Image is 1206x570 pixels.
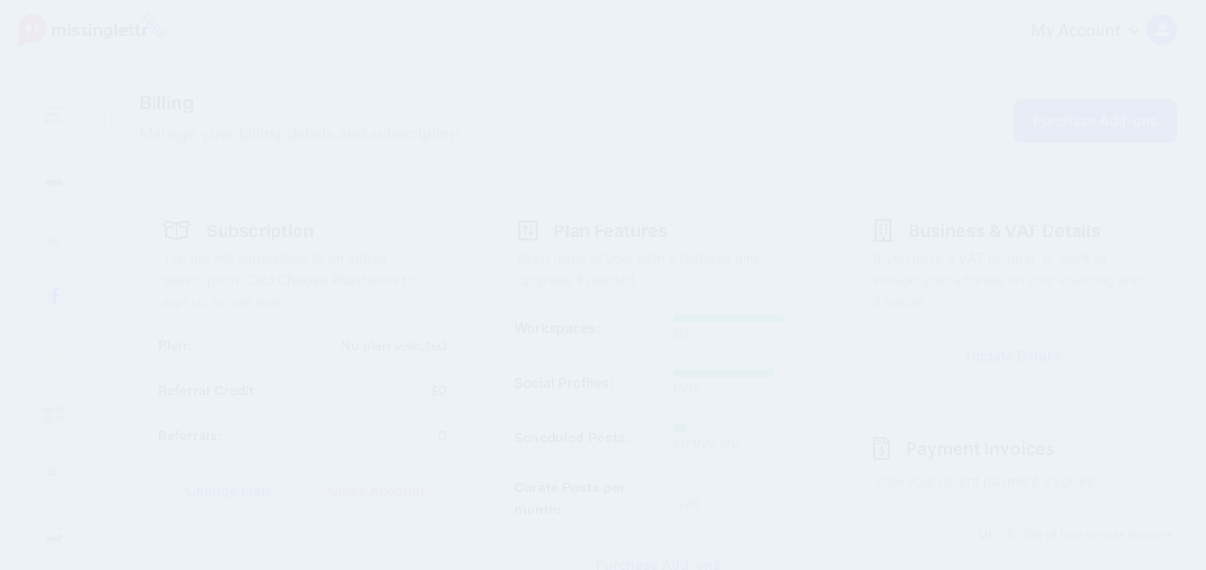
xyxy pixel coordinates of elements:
a: Change Plan [158,469,297,513]
b: Referrals: [158,427,222,443]
p: 0/20 [673,494,802,513]
b: Scheduled Posts: [514,426,629,448]
b: Plan: [158,337,191,353]
a: Close Account [307,469,446,513]
a: View More [869,512,1158,557]
p: View your recent payment invoices. [873,469,1154,491]
img: Missinglettr [18,14,148,47]
h4: Business & VAT Details [873,219,1100,242]
b: Workspaces: [514,317,600,339]
a: FREE [18,10,148,52]
h4: Payment Invoices [873,437,1154,460]
p: If you have a VAT number, or want to include your address on your invoices, enter it below. [873,247,1154,313]
b: Curate Posts per month: [514,476,644,520]
span: Manage your billing details and subscription [139,122,821,147]
p: 6/7 [673,324,802,344]
p: 15/19 [673,379,802,398]
div: $0 [302,379,461,401]
b: Social Profiles: [514,371,613,393]
a: Purchase Add-ons [1014,99,1177,143]
a: Tell us how we can improve [994,521,1183,547]
b: Choose Plan [277,272,361,288]
span: FREE [134,7,174,46]
p: Keep track of your plan's features and upgrade if needed. [518,247,799,291]
div: No plan selected [249,334,461,356]
span: Billing [139,93,821,112]
a: Update Details [869,334,1158,378]
p: 2174/20,270 [673,434,802,453]
img: menu.png [44,106,63,123]
span: 0 [438,427,447,443]
a: My Account [1012,8,1177,55]
h4: Subscription [162,219,314,242]
b: Referral Credit: [158,382,258,398]
h4: Plan Features [518,219,668,242]
p: You are not subscribed to an active subscription. Click below to sign up to one now. [162,247,443,313]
